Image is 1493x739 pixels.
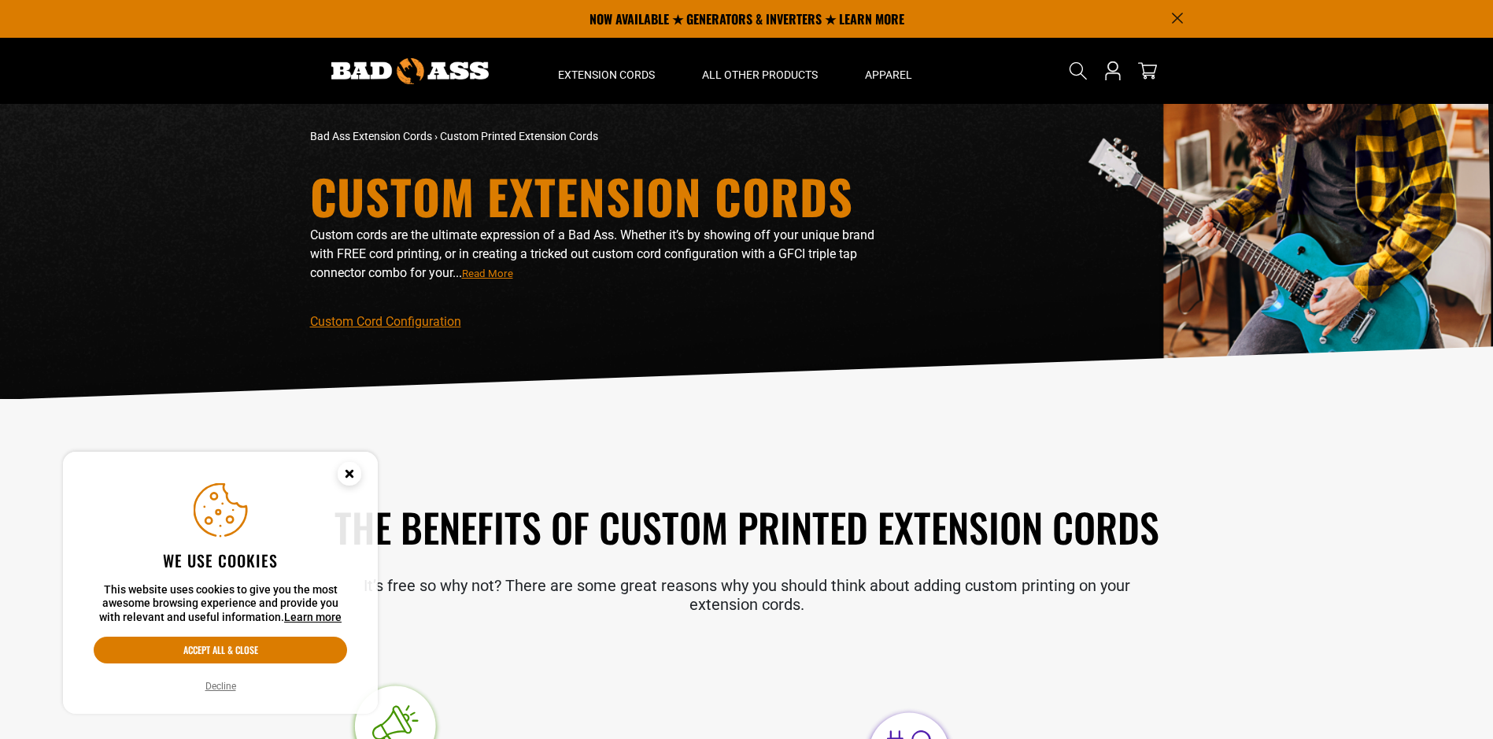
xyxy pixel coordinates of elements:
h2: The Benefits of Custom Printed Extension Cords [310,501,1184,552]
a: Custom Cord Configuration [310,314,461,329]
img: Bad Ass Extension Cords [331,58,489,84]
span: Extension Cords [558,68,655,82]
summary: Search [1066,58,1091,83]
span: Custom Printed Extension Cords [440,130,598,142]
h2: We use cookies [94,550,347,571]
h1: Custom Extension Cords [310,172,885,220]
aside: Cookie Consent [63,452,378,715]
summary: All Other Products [678,38,841,104]
span: Apparel [865,68,912,82]
p: This website uses cookies to give you the most awesome browsing experience and provide you with r... [94,583,347,625]
p: Custom cords are the ultimate expression of a Bad Ass. Whether it’s by showing off your unique br... [310,226,885,283]
summary: Extension Cords [534,38,678,104]
button: Decline [201,678,241,694]
nav: breadcrumbs [310,128,885,145]
span: › [434,130,438,142]
a: Learn more [284,611,342,623]
button: Accept all & close [94,637,347,663]
summary: Apparel [841,38,936,104]
span: All Other Products [702,68,818,82]
span: Read More [462,268,513,279]
a: Bad Ass Extension Cords [310,130,432,142]
p: It’s free so why not? There are some great reasons why you should think about adding custom print... [310,576,1184,614]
